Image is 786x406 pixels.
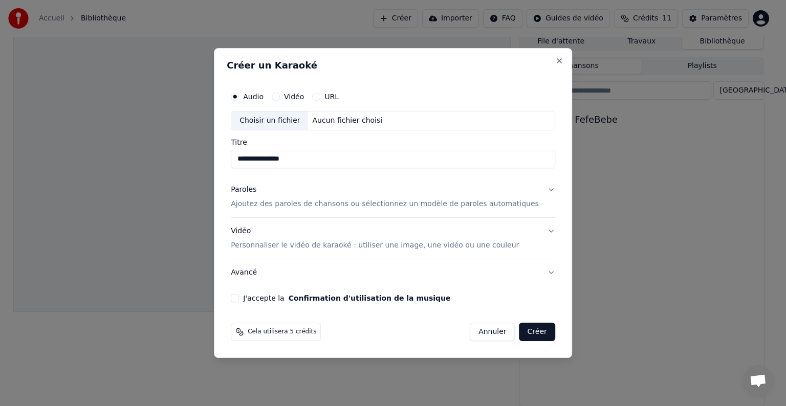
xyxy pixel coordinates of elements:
h2: Créer un Karaoké [227,61,559,70]
p: Personnaliser le vidéo de karaoké : utiliser une image, une vidéo ou une couleur [231,240,519,251]
button: Avancé [231,259,555,286]
button: VidéoPersonnaliser le vidéo de karaoké : utiliser une image, une vidéo ou une couleur [231,218,555,259]
button: J'accepte la [289,295,451,302]
button: Créer [519,323,555,341]
div: Vidéo [231,226,519,251]
label: J'accepte la [243,295,450,302]
label: Titre [231,139,555,146]
label: Vidéo [284,93,304,100]
div: Aucun fichier choisi [309,116,387,126]
label: Audio [243,93,264,100]
div: Paroles [231,185,256,195]
p: Ajoutez des paroles de chansons ou sélectionnez un modèle de paroles automatiques [231,199,539,209]
div: Choisir un fichier [231,111,308,130]
label: URL [324,93,339,100]
button: Annuler [470,323,515,341]
button: ParolesAjoutez des paroles de chansons ou sélectionnez un modèle de paroles automatiques [231,176,555,217]
span: Cela utilisera 5 crédits [248,328,316,336]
